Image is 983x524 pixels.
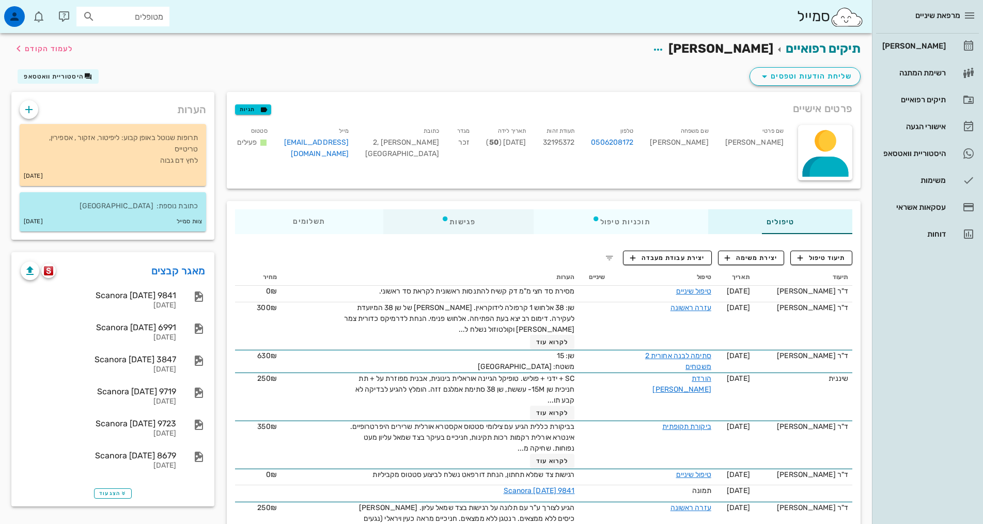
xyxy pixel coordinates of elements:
button: לקרוא עוד [530,335,575,349]
strong: 50 [489,138,499,147]
a: טיפול שיניים [676,287,711,296]
div: [DATE] [21,397,176,406]
small: סטטוס [251,128,268,134]
a: תיקים רפואיים [786,41,861,56]
span: [DATE] [727,422,750,431]
span: [DATE] [727,303,750,312]
div: [DATE] [21,301,176,310]
button: תיעוד טיפול [790,251,852,265]
span: תגיות [240,105,267,114]
span: [GEOGRAPHIC_DATA] [365,149,439,158]
span: [DATE] [727,351,750,360]
span: 32195372 [543,138,575,147]
span: [DATE] [727,486,750,495]
small: כתובת [424,128,439,134]
div: סמייל [797,6,864,28]
th: שיניים [579,269,609,286]
a: משימות [876,168,979,193]
span: יצירת עבודת מעבדה [630,253,705,263]
div: תיקים רפואיים [880,96,946,104]
span: 250₪ [257,374,276,383]
span: לקרוא עוד [536,457,568,465]
span: 0₪ [266,470,277,479]
span: מסירת סד חצי מ"מ דק קשיח להתנסות ראשונית לקראת סד ראשוני. [379,287,575,296]
div: ד"ר [PERSON_NAME] [758,469,848,480]
a: הורדת [PERSON_NAME] [652,374,711,394]
span: מרפאת שיניים [915,11,960,20]
th: תאריך [715,269,754,286]
a: ביקורת תקופתית [662,422,711,431]
p: כתובת נוספת: [GEOGRAPHIC_DATA] [28,201,198,212]
button: הצג עוד [94,488,132,499]
div: דוחות [880,230,946,238]
span: פעילים [237,138,257,147]
small: מגדר [457,128,470,134]
span: 250₪ [257,503,276,512]
button: לקרוא עוד [530,406,575,420]
div: משימות [880,176,946,184]
div: זכר [447,123,478,166]
div: פגישות [383,209,534,234]
span: 350₪ [257,422,276,431]
span: [PERSON_NAME] [668,41,773,56]
a: 0506208172 [591,137,633,148]
a: דוחות [876,222,979,246]
div: Scanora [DATE] 6991 [21,322,176,332]
span: תג [30,8,37,14]
th: מחיר [235,269,281,286]
span: יצירת משימה [725,253,777,263]
span: שליחת הודעות וטפסים [758,70,852,83]
div: [DATE] [21,461,176,470]
small: תעודת זהות [547,128,574,134]
div: ד"ר [PERSON_NAME] [758,302,848,313]
span: תיעוד טיפול [798,253,846,263]
div: Scanora [DATE] 9841 [21,290,176,300]
a: טיפול שיניים [676,470,711,479]
span: לעמוד הקודם [25,44,73,53]
a: סתימה לבנה אחורית 2 משטחים [645,351,711,371]
a: [EMAIL_ADDRESS][DOMAIN_NAME] [284,138,349,158]
span: SC + ידני + פוליש. טופיקל הגיינה אוראלית בינונית, אבנית מפוזרת על + תת חניכית שן 15M- עששת, שן 38... [355,374,575,405]
button: שליחת הודעות וטפסים [750,67,861,86]
span: רגישות צד שמלא תחתון, הנחת דורפאט נשלח לביצוע סטטוס מקביליות [372,470,574,479]
div: ד"ר [PERSON_NAME] [758,286,848,297]
div: ד"ר [PERSON_NAME] [758,421,848,432]
div: תוכניות טיפול [534,209,708,234]
div: [PERSON_NAME] [880,42,946,50]
div: היסטוריית וואטסאפ [880,149,946,158]
button: לעמוד הקודם [12,39,73,58]
div: ד"ר [PERSON_NAME] [758,350,848,361]
span: 0₪ [266,287,277,296]
button: תגיות [235,104,271,115]
div: [PERSON_NAME] [717,123,792,166]
small: מייל [339,128,349,134]
span: הצג עוד [99,490,127,497]
a: [PERSON_NAME] [876,34,979,58]
span: [DATE] [727,503,750,512]
small: צוות סמייל [177,216,202,227]
div: Scanora [DATE] 9723 [21,419,176,428]
div: הערות [11,92,214,122]
th: הערות [281,269,579,286]
a: תיקים רפואיים [876,87,979,112]
th: תיעוד [754,269,852,286]
span: לקרוא עוד [536,338,568,346]
div: [DATE] [21,333,176,342]
button: היסטוריית וואטסאפ [18,69,99,84]
span: [DATE] ( ) [486,138,526,147]
div: שיננית [758,373,848,384]
small: [DATE] [24,171,43,182]
small: טלפון [620,128,634,134]
div: [DATE] [21,429,176,438]
span: שן: 15 משטח: [GEOGRAPHIC_DATA] [478,351,574,371]
span: 630₪ [257,351,276,360]
div: Scanora [DATE] 3847 [21,355,176,364]
div: ד"ר [PERSON_NAME] [758,502,848,513]
span: בביקורת כללית הגיע עם צילומי סטטוס אקסטרא אורלית שרירים היפרטרופיים. אינטרא אורלית רקמות רכות תקי... [350,422,575,453]
a: תגהיסטוריית וואטסאפ [876,141,979,166]
p: תרופות שנוטל באופן קבוע: ליפיטור, אזקור , אספירין, טריטייס לחץ דם גבוה [28,132,198,166]
span: [PERSON_NAME] 2 [373,138,439,147]
small: שם פרטי [762,128,784,134]
span: [DATE] [727,470,750,479]
div: טיפולים [708,209,852,234]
